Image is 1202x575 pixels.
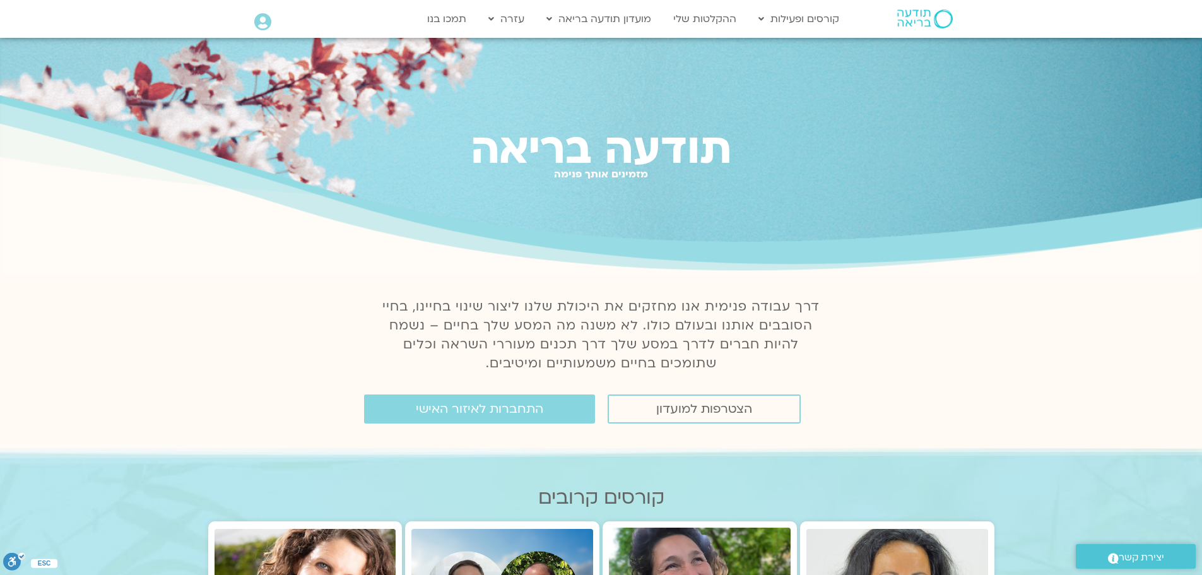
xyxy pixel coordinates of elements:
[540,7,657,31] a: מועדון תודעה בריאה
[667,7,743,31] a: ההקלטות שלי
[608,394,801,424] a: הצטרפות למועדון
[897,9,953,28] img: תודעה בריאה
[482,7,531,31] a: עזרה
[208,487,994,509] h2: קורסים קרובים
[1119,549,1164,566] span: יצירת קשר
[364,394,595,424] a: התחברות לאיזור האישי
[375,297,827,373] p: דרך עבודה פנימית אנו מחזקים את היכולת שלנו ליצור שינוי בחיינו, בחיי הסובבים אותנו ובעולם כולו. לא...
[416,402,543,416] span: התחברות לאיזור האישי
[1076,544,1196,569] a: יצירת קשר
[656,402,752,416] span: הצטרפות למועדון
[752,7,846,31] a: קורסים ופעילות
[421,7,473,31] a: תמכו בנו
